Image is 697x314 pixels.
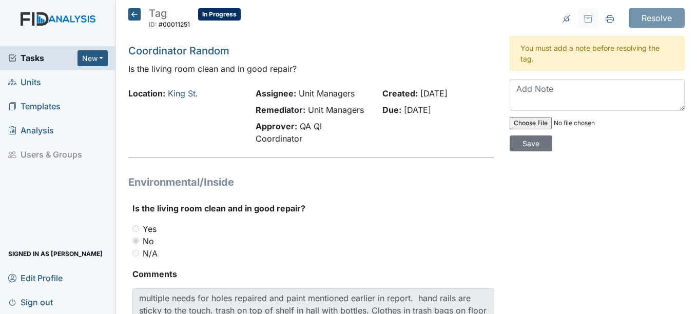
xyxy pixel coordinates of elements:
[143,235,154,247] label: No
[510,36,685,71] div: You must add a note before resolving the tag.
[132,250,139,257] input: N/A
[159,21,190,28] span: #00011251
[629,8,685,28] input: Resolve
[8,52,78,64] a: Tasks
[404,105,431,115] span: [DATE]
[128,174,494,190] h1: Environmental/Inside
[8,74,41,90] span: Units
[256,88,296,99] strong: Assignee:
[8,123,54,139] span: Analysis
[198,8,241,21] span: In Progress
[8,294,53,310] span: Sign out
[382,105,401,115] strong: Due:
[143,247,158,260] label: N/A
[128,63,494,75] p: Is the living room clean and in good repair?
[128,88,165,99] strong: Location:
[420,88,448,99] span: [DATE]
[256,105,305,115] strong: Remediator:
[149,7,167,19] span: Tag
[8,270,63,286] span: Edit Profile
[8,99,61,114] span: Templates
[132,238,139,244] input: No
[8,246,103,262] span: Signed in as [PERSON_NAME]
[149,21,157,28] span: ID:
[143,223,157,235] label: Yes
[168,88,198,99] a: King St.
[132,225,139,232] input: Yes
[256,121,297,131] strong: Approver:
[78,50,108,66] button: New
[132,202,305,214] label: Is the living room clean and in good repair?
[132,268,494,280] strong: Comments
[308,105,364,115] span: Unit Managers
[382,88,418,99] strong: Created:
[128,45,229,57] a: Coordinator Random
[299,88,355,99] span: Unit Managers
[510,135,552,151] input: Save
